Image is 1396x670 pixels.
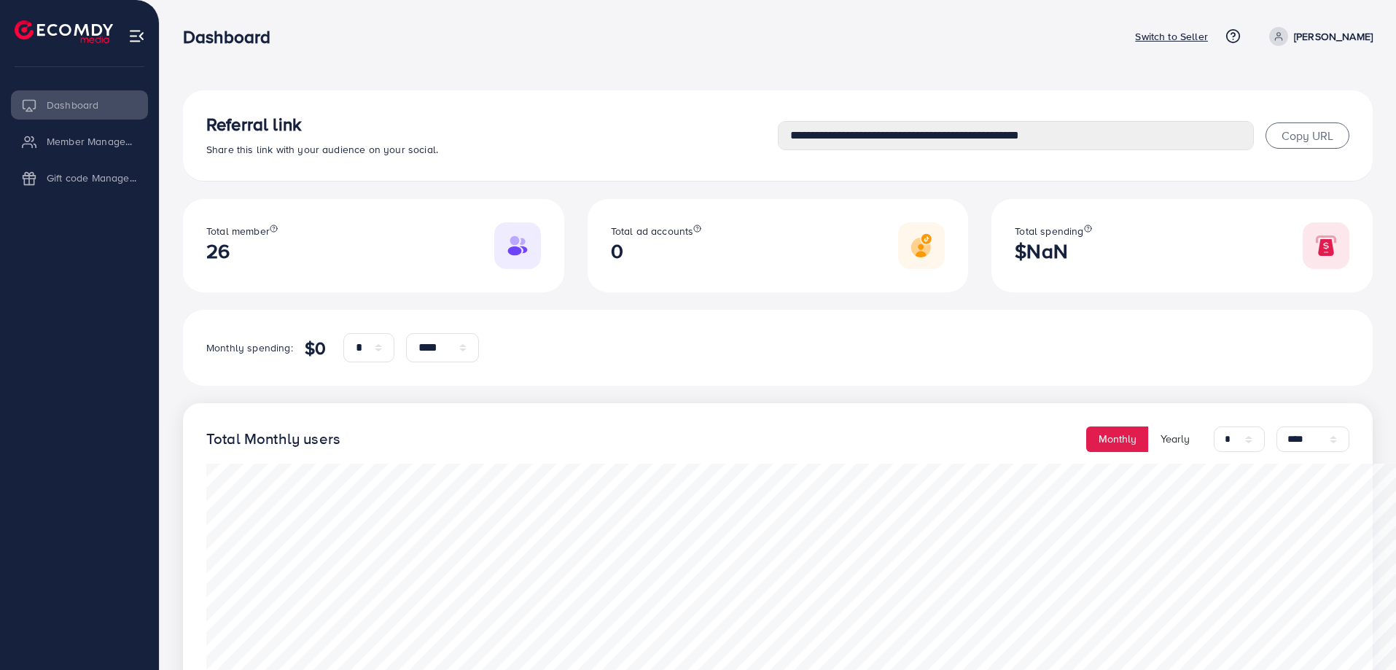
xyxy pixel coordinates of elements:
[305,338,326,359] h4: $0
[15,20,113,43] img: logo
[206,339,293,357] p: Monthly spending:
[206,142,438,157] span: Share this link with your audience on your social.
[1263,27,1373,46] a: [PERSON_NAME]
[1303,222,1349,269] img: Responsive image
[1148,426,1202,452] button: Yearly
[206,430,340,448] h4: Total Monthly users
[206,224,270,238] span: Total member
[1015,239,1091,263] h2: $NaN
[206,114,778,135] h3: Referral link
[898,222,945,269] img: Responsive image
[494,222,541,269] img: Responsive image
[611,224,694,238] span: Total ad accounts
[1015,224,1083,238] span: Total spending
[128,28,145,44] img: menu
[611,239,702,263] h2: 0
[183,26,282,47] h3: Dashboard
[1135,28,1208,45] p: Switch to Seller
[206,239,278,263] h2: 26
[1294,28,1373,45] p: [PERSON_NAME]
[1086,426,1149,452] button: Monthly
[1266,122,1349,149] button: Copy URL
[1282,128,1333,144] span: Copy URL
